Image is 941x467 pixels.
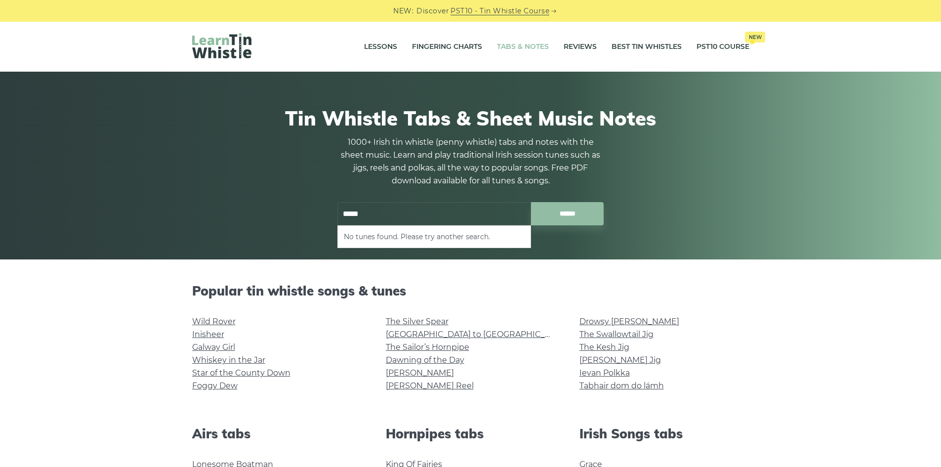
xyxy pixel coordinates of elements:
h1: Tin Whistle Tabs & Sheet Music Notes [192,106,749,130]
h2: Popular tin whistle songs & tunes [192,283,749,298]
a: Ievan Polkka [579,368,630,378]
a: [PERSON_NAME] Jig [579,355,661,365]
a: Inisheer [192,330,224,339]
a: The Silver Spear [386,317,449,326]
a: Best Tin Whistles [612,35,682,59]
span: New [745,32,765,42]
a: Whiskey in the Jar [192,355,265,365]
a: [PERSON_NAME] [386,368,454,378]
p: 1000+ Irish tin whistle (penny whistle) tabs and notes with the sheet music. Learn and play tradi... [337,136,604,187]
a: Star of the County Down [192,368,290,378]
a: The Kesh Jig [579,342,629,352]
a: [PERSON_NAME] Reel [386,381,474,390]
a: Fingering Charts [412,35,482,59]
li: No tunes found. Please try another search. [344,231,525,243]
a: Reviews [564,35,597,59]
h2: Airs tabs [192,426,362,441]
a: Foggy Dew [192,381,238,390]
a: The Swallowtail Jig [579,330,654,339]
a: Dawning of the Day [386,355,464,365]
a: Tabhair dom do lámh [579,381,664,390]
a: Galway Girl [192,342,235,352]
h2: Hornpipes tabs [386,426,556,441]
a: PST10 CourseNew [696,35,749,59]
a: Wild Rover [192,317,236,326]
a: The Sailor’s Hornpipe [386,342,469,352]
a: [GEOGRAPHIC_DATA] to [GEOGRAPHIC_DATA] [386,330,568,339]
h2: Irish Songs tabs [579,426,749,441]
img: LearnTinWhistle.com [192,33,251,58]
a: Tabs & Notes [497,35,549,59]
a: Lessons [364,35,397,59]
a: Drowsy [PERSON_NAME] [579,317,679,326]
